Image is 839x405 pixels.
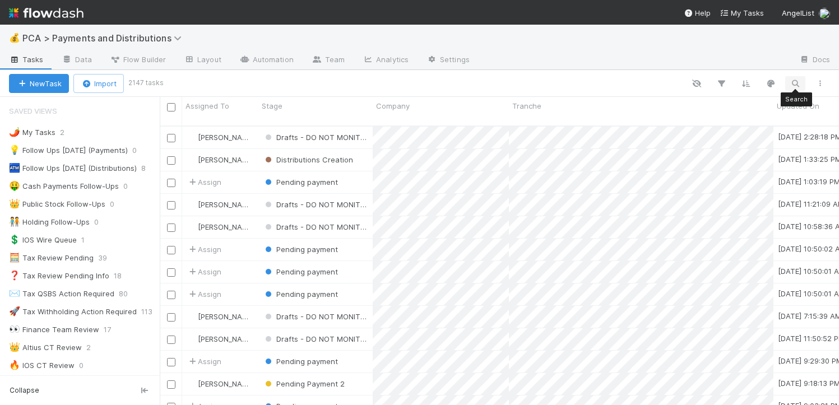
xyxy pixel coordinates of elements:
[9,341,82,355] div: Altius CT Review
[187,176,221,188] span: Assign
[110,54,166,65] span: Flow Builder
[262,100,282,111] span: Stage
[167,134,175,142] input: Toggle Row Selected
[167,103,175,111] input: Toggle All Rows Selected
[187,379,196,388] img: avatar_705b8750-32ac-4031-bf5f-ad93a4909bc8.png
[9,342,20,352] span: 👑
[198,312,254,321] span: [PERSON_NAME]
[86,341,102,355] span: 2
[263,245,338,254] span: Pending payment
[110,197,126,211] span: 0
[198,155,254,164] span: [PERSON_NAME]
[263,178,338,187] span: Pending payment
[9,287,114,301] div: Tax QSBS Action Required
[9,161,137,175] div: Follow Ups [DATE] (Distributions)
[175,52,230,69] a: Layout
[9,306,20,316] span: 🚀
[782,8,814,17] span: AngelList
[9,253,20,262] span: 🧮
[9,324,20,334] span: 👀
[104,323,122,337] span: 17
[94,215,110,229] span: 0
[187,266,221,277] span: Assign
[167,336,175,344] input: Toggle Row Selected
[9,197,105,211] div: Public Stock Follow-Ups
[263,267,338,276] span: Pending payment
[167,224,175,232] input: Toggle Row Selected
[167,156,175,165] input: Toggle Row Selected
[187,356,221,367] div: Assign
[230,52,303,69] a: Automation
[9,74,69,93] button: NewTask
[187,378,253,389] div: [PERSON_NAME]
[9,233,77,247] div: IOS Wire Queue
[119,287,139,301] span: 80
[9,217,20,226] span: 🧑‍🤝‍🧑
[187,334,196,343] img: avatar_c6c9a18c-a1dc-4048-8eac-219674057138.png
[9,33,20,43] span: 💰
[9,269,109,283] div: Tax Review Pending Info
[167,246,175,254] input: Toggle Row Selected
[123,179,139,193] span: 0
[9,125,55,139] div: My Tasks
[512,100,541,111] span: Tranche
[128,78,164,88] small: 2147 tasks
[263,133,370,142] span: Drafts - DO NOT MONITOR
[9,100,57,122] span: Saved Views
[187,221,253,232] div: [PERSON_NAME]
[79,359,95,373] span: 0
[198,200,254,209] span: [PERSON_NAME]
[9,163,20,173] span: 🏧
[167,291,175,299] input: Toggle Row Selected
[141,305,164,319] span: 113
[187,155,196,164] img: avatar_a2d05fec-0a57-4266-8476-74cda3464b0e.png
[9,251,94,265] div: Tax Review Pending
[167,313,175,322] input: Toggle Row Selected
[9,359,75,373] div: IOS CT Review
[263,357,338,366] span: Pending payment
[187,333,253,345] div: [PERSON_NAME]
[114,269,133,283] span: 18
[263,199,367,210] div: Drafts - DO NOT MONITOR
[9,143,128,157] div: Follow Ups [DATE] (Payments)
[73,74,124,93] button: Import
[9,288,20,298] span: ✉️
[9,235,20,244] span: 💲
[9,145,20,155] span: 💡
[263,356,338,367] div: Pending payment
[303,52,354,69] a: Team
[263,312,370,321] span: Drafts - DO NOT MONITOR
[187,154,253,165] div: [PERSON_NAME]
[187,311,253,322] div: [PERSON_NAME]
[10,385,39,395] span: Collapse
[263,311,367,322] div: Drafts - DO NOT MONITOR
[81,233,96,247] span: 1
[187,312,196,321] img: avatar_c6c9a18c-a1dc-4048-8eac-219674057138.png
[9,179,119,193] div: Cash Payments Follow-Ups
[263,176,338,188] div: Pending payment
[777,100,819,111] span: Updated On
[819,8,830,19] img: avatar_e7d5656d-bda2-4d83-89d6-b6f9721f96bd.png
[53,52,101,69] a: Data
[9,305,137,319] div: Tax Withholding Action Required
[167,179,175,187] input: Toggle Row Selected
[263,221,367,232] div: Drafts - DO NOT MONITOR
[418,52,479,69] a: Settings
[720,7,764,18] a: My Tasks
[263,334,370,343] span: Drafts - DO NOT MONITOR
[263,154,353,165] div: Distributions Creation
[263,378,345,389] div: Pending Payment 2
[9,3,84,22] img: logo-inverted-e16ddd16eac7371096b0.svg
[263,200,370,209] span: Drafts - DO NOT MONITOR
[167,380,175,389] input: Toggle Row Selected
[187,199,253,210] div: [PERSON_NAME]
[187,288,221,300] span: Assign
[9,271,20,280] span: ❓
[132,143,148,157] span: 0
[9,360,20,370] span: 🔥
[376,100,410,111] span: Company
[187,200,196,209] img: avatar_c6c9a18c-a1dc-4048-8eac-219674057138.png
